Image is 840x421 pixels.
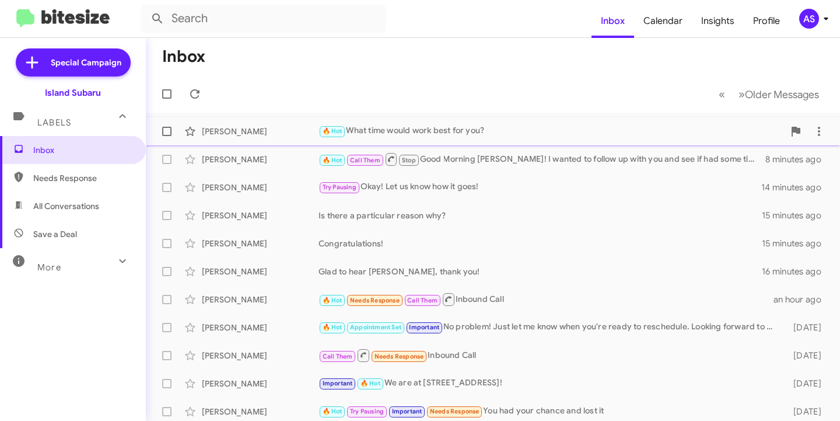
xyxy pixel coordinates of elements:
span: Call Them [350,156,380,164]
span: 🔥 Hot [323,127,342,135]
span: Labels [37,117,71,128]
div: Inbound Call [318,292,773,307]
span: 🔥 Hot [323,156,342,164]
div: No problem! Just let me know when you're ready to reschedule. Looking forward to hearing from you! [318,321,780,334]
span: Stop [402,156,416,164]
div: 15 minutes ago [762,238,831,249]
div: an hour ago [773,294,831,305]
button: AS [789,9,827,29]
span: 🔥 Hot [323,297,342,304]
div: [DATE] [780,350,831,361]
span: 🔥 Hot [360,380,380,387]
span: » [738,87,745,102]
nav: Page navigation example [712,82,826,106]
div: [PERSON_NAME] [202,322,318,333]
span: Older Messages [745,88,819,101]
div: [PERSON_NAME] [202,126,318,137]
div: [PERSON_NAME] [202,406,318,417]
div: We are at [STREET_ADDRESS]! [318,377,780,390]
a: Special Campaign [16,48,131,76]
div: [DATE] [780,378,831,389]
span: Needs Response [350,297,400,304]
a: Calendar [634,4,692,38]
div: [PERSON_NAME] [202,210,318,221]
div: [PERSON_NAME] [202,154,318,165]
div: [DATE] [780,406,831,417]
div: You had your chance and lost it [318,405,780,418]
div: Congratulations! [318,238,762,249]
span: Save a Deal [33,228,77,240]
div: What time would work best for you? [318,124,784,138]
div: [PERSON_NAME] [202,266,318,277]
div: [DATE] [780,322,831,333]
div: 16 minutes ago [762,266,831,277]
div: Island Subaru [45,87,101,99]
span: Important [409,323,439,331]
span: Try Pausing [323,183,356,191]
span: Inbox [33,144,132,156]
span: Important [323,380,353,387]
div: Good Morning [PERSON_NAME]! I wanted to follow up with you and see if had some time to stop by ou... [318,152,765,166]
span: Try Pausing [350,408,384,415]
a: Profile [744,4,789,38]
div: Glad to hear [PERSON_NAME], thank you! [318,266,762,277]
div: [PERSON_NAME] [202,182,318,193]
a: Insights [692,4,744,38]
span: Special Campaign [51,57,121,68]
span: All Conversations [33,200,99,212]
div: Is there a particular reason why? [318,210,762,221]
span: 🔥 Hot [323,408,342,415]
span: Important [392,408,422,415]
span: Call Them [323,353,353,360]
span: Call Them [407,297,437,304]
span: Needs Response [430,408,480,415]
span: More [37,262,61,273]
div: AS [799,9,819,29]
span: Appointment Set [350,323,401,331]
div: [PERSON_NAME] [202,378,318,389]
div: 15 minutes ago [762,210,831,221]
h1: Inbox [162,47,205,66]
div: Inbound Call [318,348,780,363]
div: [PERSON_NAME] [202,350,318,361]
span: Needs Response [374,353,424,360]
div: Okay! Let us know how it goes! [318,180,761,194]
span: 🔥 Hot [323,323,342,331]
div: [PERSON_NAME] [202,294,318,305]
button: Next [731,82,826,106]
span: « [719,87,725,102]
input: Search [141,5,386,33]
div: [PERSON_NAME] [202,238,318,249]
span: Needs Response [33,172,132,184]
div: 14 minutes ago [761,182,831,193]
button: Previous [712,82,732,106]
a: Inbox [591,4,634,38]
div: 8 minutes ago [765,154,831,165]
